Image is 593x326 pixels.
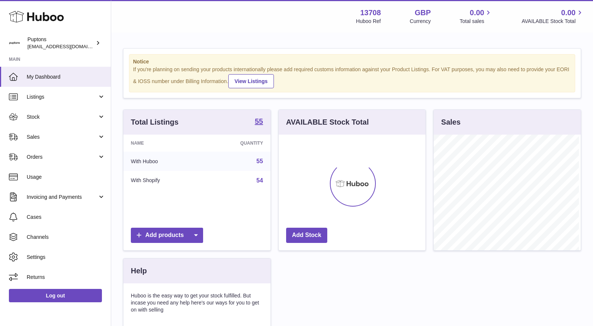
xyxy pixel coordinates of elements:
a: 0.00 AVAILABLE Stock Total [521,8,584,25]
div: Currency [410,18,431,25]
p: Huboo is the easy way to get your stock fulfilled. But incase you need any help here's our ways f... [131,292,263,313]
span: Listings [27,93,97,101]
a: Add Stock [286,228,327,243]
td: With Huboo [123,152,203,171]
h3: AVAILABLE Stock Total [286,117,369,127]
span: [EMAIL_ADDRESS][DOMAIN_NAME] [27,43,109,49]
h3: Total Listings [131,117,179,127]
a: 0.00 Total sales [460,8,493,25]
strong: 55 [255,118,263,125]
a: 55 [255,118,263,126]
div: If you're planning on sending your products internationally please add required customs informati... [133,66,571,88]
span: AVAILABLE Stock Total [521,18,584,25]
a: Log out [9,289,102,302]
strong: Notice [133,58,571,65]
span: My Dashboard [27,73,105,80]
a: View Listings [228,74,274,88]
div: Huboo Ref [356,18,381,25]
span: Sales [27,134,97,141]
span: Cases [27,214,105,221]
span: Total sales [460,18,493,25]
th: Quantity [203,135,271,152]
strong: 13708 [360,8,381,18]
td: With Shopify [123,171,203,190]
span: 0.00 [561,8,576,18]
span: Invoicing and Payments [27,194,97,201]
span: Stock [27,113,97,121]
a: 55 [256,158,263,164]
a: Add products [131,228,203,243]
span: 0.00 [470,8,484,18]
span: Settings [27,254,105,261]
span: Returns [27,274,105,281]
div: Puptons [27,36,94,50]
span: Usage [27,174,105,181]
span: Orders [27,154,97,161]
img: hello@puptons.com [9,37,20,49]
span: Channels [27,234,105,241]
th: Name [123,135,203,152]
h3: Help [131,266,147,276]
h3: Sales [441,117,460,127]
a: 54 [256,177,263,184]
strong: GBP [415,8,431,18]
